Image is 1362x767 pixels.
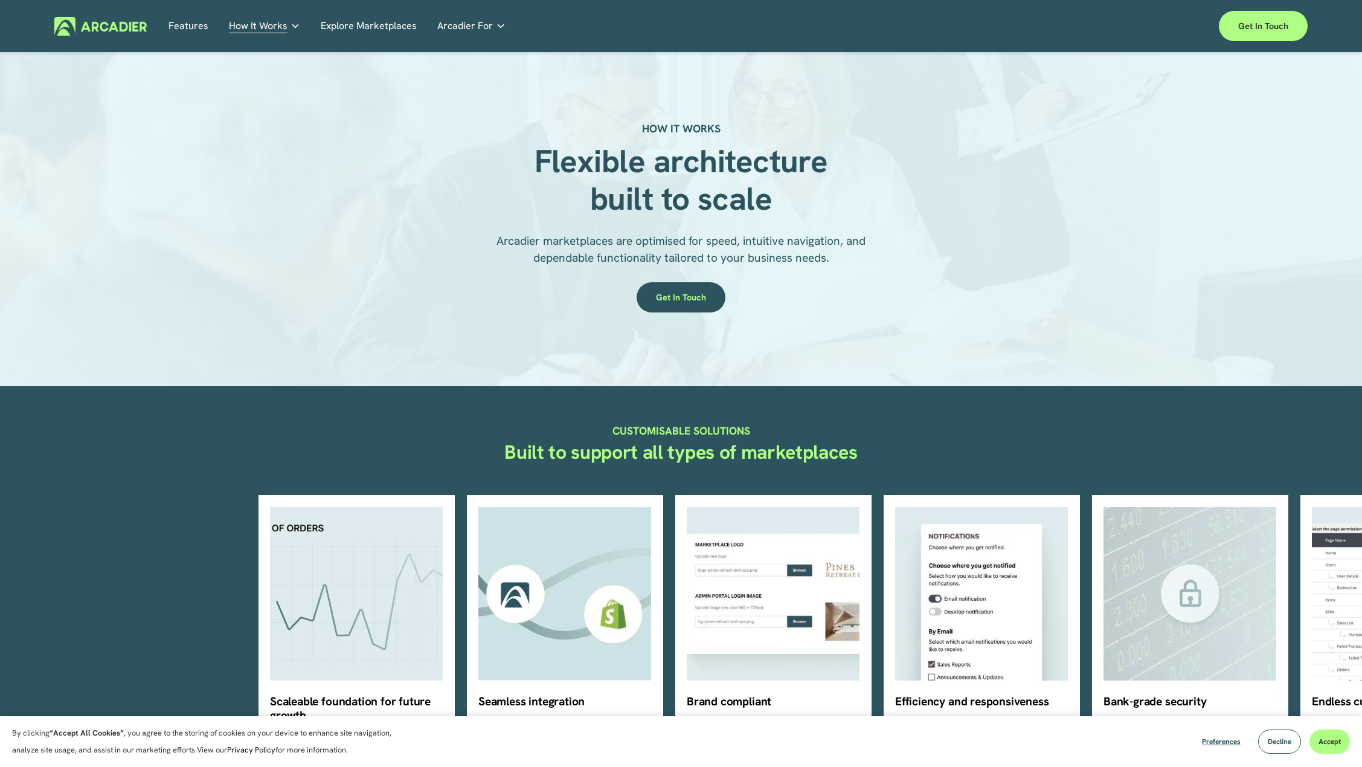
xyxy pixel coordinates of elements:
a: Privacy Policy [227,745,275,755]
strong: HOW IT WORKS [642,121,721,135]
span: Decline [1268,737,1291,746]
a: folder dropdown [437,16,506,35]
strong: Flexible architecture built to scale [535,140,836,219]
span: Arcadier marketplaces are optimised for speed, intuitive navigation, and dependable functionality... [496,233,869,265]
button: Decline [1258,730,1301,754]
strong: “Accept All Cookies” [50,728,124,738]
a: Explore Marketplaces [321,16,417,35]
a: Get in touch [637,282,725,312]
span: Arcadier For [437,18,493,34]
a: folder dropdown [229,16,300,35]
span: How It Works [229,18,287,34]
strong: Built to support all types of marketplaces [504,439,858,465]
button: Accept [1309,730,1350,754]
p: By clicking , you agree to the storing of cookies on your device to enhance site navigation, anal... [12,725,405,759]
img: Arcadier [54,17,147,36]
a: Features [169,16,208,35]
a: Get in touch [1219,11,1308,41]
strong: CUSTOMISABLE SOLUTIONS [612,424,750,438]
span: Preferences [1202,737,1241,746]
span: Accept [1319,737,1341,746]
button: Preferences [1193,730,1250,754]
